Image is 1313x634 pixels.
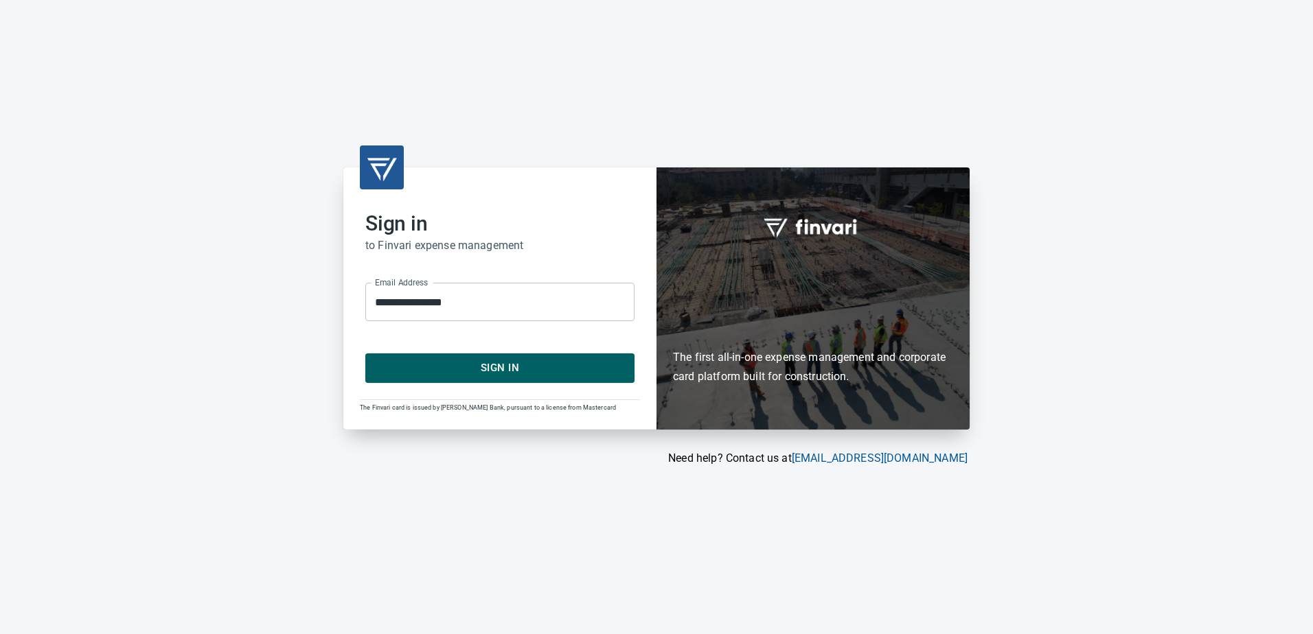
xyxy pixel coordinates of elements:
span: The Finvari card is issued by [PERSON_NAME] Bank, pursuant to a license from Mastercard [360,404,616,411]
img: fullword_logo_white.png [762,211,865,242]
img: transparent_logo.png [365,151,398,184]
button: Sign In [365,353,635,382]
p: Need help? Contact us at [343,450,968,467]
div: Finvari [656,167,970,429]
h6: to Finvari expense management [365,236,635,255]
span: Sign In [380,359,619,377]
h6: The first all-in-one expense management and corporate card platform built for construction. [673,268,953,386]
h2: Sign in [365,211,635,236]
a: [EMAIL_ADDRESS][DOMAIN_NAME] [792,451,968,465]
